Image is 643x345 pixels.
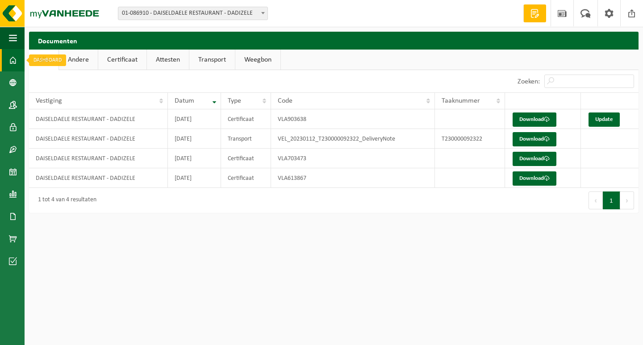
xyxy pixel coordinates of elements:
[118,7,267,20] span: 01-086910 - DAISELDAELE RESTAURANT - DADIZELE
[168,149,221,168] td: [DATE]
[29,149,168,168] td: DAISELDAELE RESTAURANT - DADIZELE
[271,109,435,129] td: VLA903638
[513,152,556,166] a: Download
[98,50,146,70] a: Certificaat
[442,97,480,104] span: Taaknummer
[228,97,241,104] span: Type
[175,97,194,104] span: Datum
[221,168,271,188] td: Certificaat
[168,109,221,129] td: [DATE]
[168,129,221,149] td: [DATE]
[271,168,435,188] td: VLA613867
[271,129,435,149] td: VEL_20230112_T230000092322_DeliveryNote
[33,192,96,208] div: 1 tot 4 van 4 resultaten
[221,109,271,129] td: Certificaat
[221,149,271,168] td: Certificaat
[589,191,603,209] button: Previous
[29,32,639,49] h2: Documenten
[513,171,556,186] a: Download
[147,50,189,70] a: Attesten
[29,168,168,188] td: DAISELDAELE RESTAURANT - DADIZELE
[278,97,292,104] span: Code
[435,129,505,149] td: T230000092322
[589,112,620,127] a: Update
[189,50,235,70] a: Transport
[29,129,168,149] td: DAISELDAELE RESTAURANT - DADIZELE
[29,109,168,129] td: DAISELDAELE RESTAURANT - DADIZELE
[59,50,98,70] a: Andere
[168,168,221,188] td: [DATE]
[235,50,280,70] a: Weegbon
[518,78,540,85] label: Zoeken:
[513,132,556,146] a: Download
[513,112,556,127] a: Download
[603,191,620,209] button: 1
[36,97,62,104] span: Vestiging
[221,129,271,149] td: Transport
[29,50,58,70] a: Alle
[271,149,435,168] td: VLA703473
[620,191,634,209] button: Next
